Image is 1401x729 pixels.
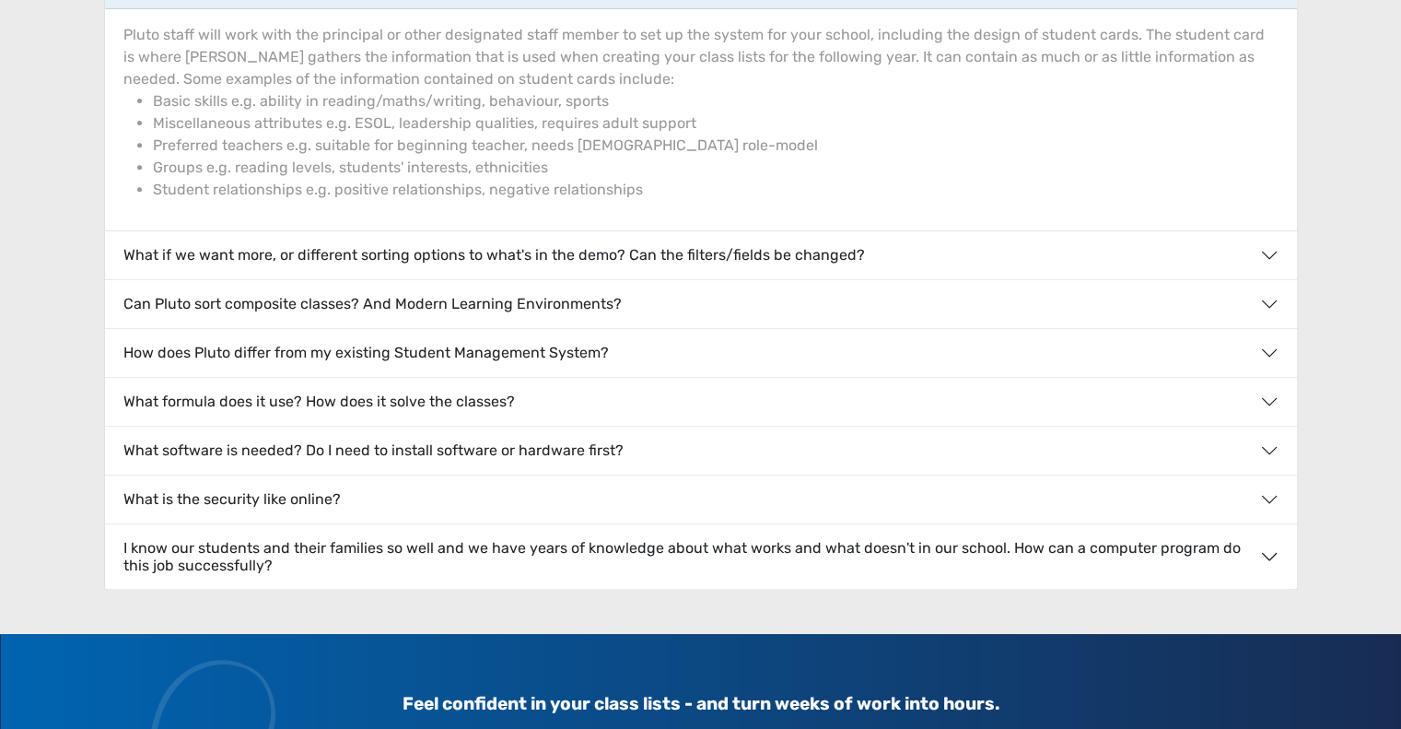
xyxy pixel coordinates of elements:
button: What if we want more, or different sorting options to what's in the demo? Can the filters/fields ... [105,231,1297,279]
li: Miscellaneous attributes e.g. ESOL, leadership qualities, requires adult support [153,112,1278,135]
button: I know our students and their families so well and we have years of knowledge about what works an... [105,524,1297,589]
div: Pluto staff will work with the principal or other designated staff member to set up the system fo... [105,9,1297,230]
li: Groups e.g. reading levels, students' interests, ethnicities [153,157,1278,179]
li: Preferred teachers e.g. suitable for beginning teacher, needs [DEMOGRAPHIC_DATA] role-model [153,135,1278,157]
button: What software is needed? Do I need to install software or hardware first? [105,427,1297,475]
li: Basic skills e.g. ability in reading/maths/writing, behaviour, sports [153,90,1278,112]
h3: Feel confident in your class lists - and turn weeks of work into hours. [115,678,1287,729]
button: How does Pluto differ from my existing Student Management System? [105,329,1297,377]
button: Can Pluto sort composite classes? And Modern Learning Environments? [105,280,1297,328]
button: What is the security like online? [105,476,1297,523]
li: Student relationships e.g. positive relationships, negative relationships [153,179,1278,201]
button: What formula does it use? How does it solve the classes? [105,378,1297,426]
